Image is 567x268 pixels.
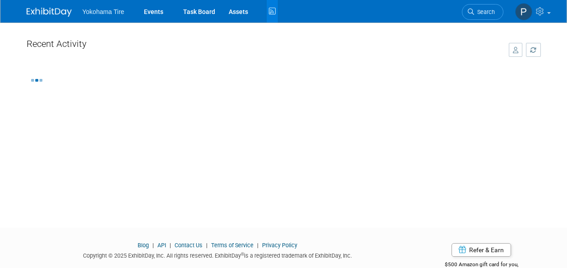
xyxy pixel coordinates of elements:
[241,252,244,257] sup: ®
[204,242,210,249] span: |
[262,242,297,249] a: Privacy Policy
[474,9,495,15] span: Search
[27,8,72,17] img: ExhibitDay
[31,79,42,82] img: loading...
[157,242,166,249] a: API
[83,8,124,15] span: Yokohama Tire
[167,242,173,249] span: |
[150,242,156,249] span: |
[255,242,261,249] span: |
[138,242,149,249] a: Blog
[27,34,500,58] div: Recent Activity
[175,242,203,249] a: Contact Us
[515,3,532,20] img: Paris Hull
[211,242,254,249] a: Terms of Service
[462,4,503,20] a: Search
[27,250,409,260] div: Copyright © 2025 ExhibitDay, Inc. All rights reserved. ExhibitDay is a registered trademark of Ex...
[452,243,511,257] a: Refer & Earn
